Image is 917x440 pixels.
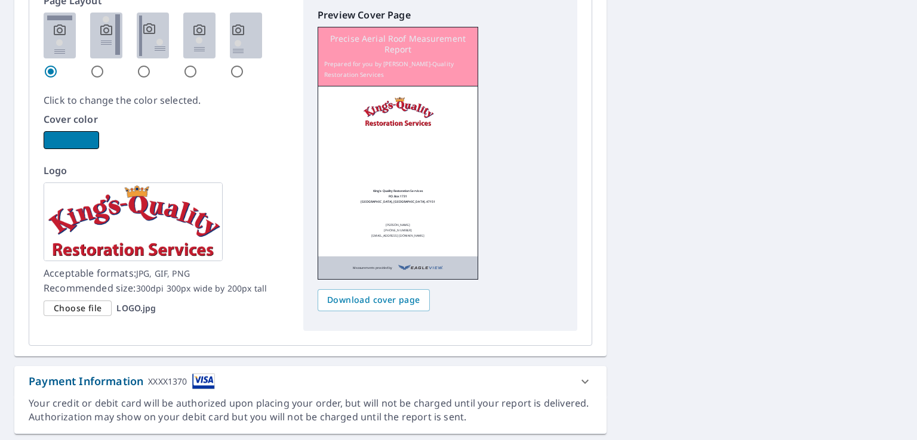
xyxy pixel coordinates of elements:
[136,283,267,294] span: 300dpi 300px wide by 200px tall
[44,300,112,317] div: Choose file
[389,194,408,199] p: P.O. Box 1731
[324,33,472,55] p: Precise Aerial Roof Measurement Report
[136,268,190,279] span: JPG, GIF, PNG
[353,262,392,273] p: Measurements provided by
[183,13,216,58] img: 4
[44,112,289,126] p: Cover color
[384,228,412,233] p: [PHONE_NUMBER]
[398,262,443,273] img: EV Logo
[44,266,289,296] p: Acceptable formats: Recommended size:
[148,373,187,389] div: XXXX1370
[14,366,607,396] div: Payment InformationXXXX1370cardImage
[44,182,223,261] img: logo
[44,93,289,107] p: Click to change the color selected.
[116,303,156,314] p: LOGO.jpg
[362,96,435,128] img: logo
[44,13,76,58] img: 1
[361,199,435,204] p: [GEOGRAPHIC_DATA], [GEOGRAPHIC_DATA]. 47151
[327,293,420,308] span: Download cover page
[29,373,215,389] div: Payment Information
[318,289,430,311] button: Download cover page
[90,13,122,58] img: 2
[29,396,592,424] div: Your credit or debit card will be authorized upon placing your order, but will not be charged unt...
[373,188,423,194] p: King's-Quality Restoration Services
[318,8,563,22] p: Preview Cover Page
[137,13,169,58] img: 3
[54,301,101,316] span: Choose file
[324,58,472,80] p: Prepared for you by [PERSON_NAME]-Quality Restoration Services
[44,163,289,178] p: Logo
[386,222,411,228] p: [PERSON_NAME]
[192,373,215,389] img: cardImage
[371,233,424,238] p: [EMAIL_ADDRESS][DOMAIN_NAME]
[230,13,262,58] img: 5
